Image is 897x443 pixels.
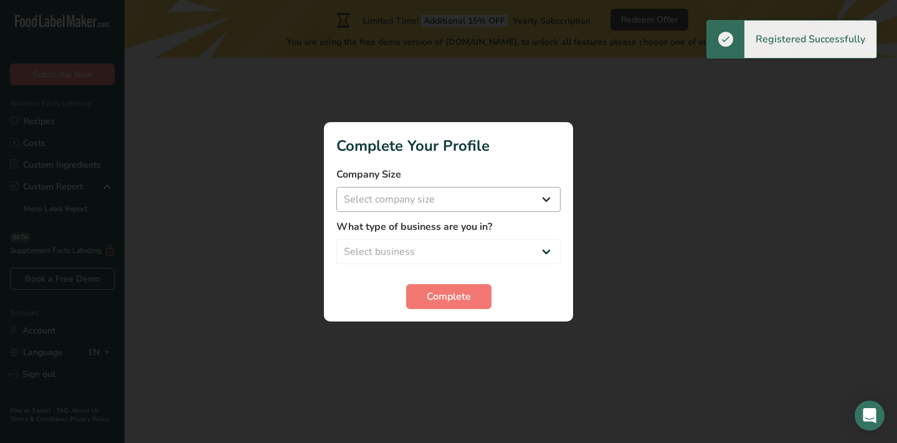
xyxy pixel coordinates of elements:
label: What type of business are you in? [336,219,561,234]
h1: Complete Your Profile [336,135,561,157]
button: Complete [406,284,491,309]
span: Complete [427,289,471,304]
label: Company Size [336,167,561,182]
div: Registered Successfully [744,21,876,58]
div: Open Intercom Messenger [855,401,885,431]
